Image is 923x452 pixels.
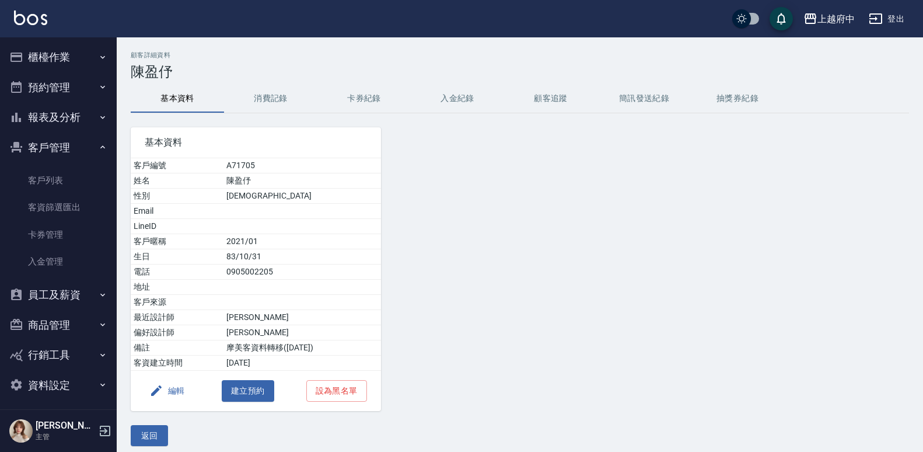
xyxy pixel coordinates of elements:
[36,420,95,432] h5: [PERSON_NAME]
[223,158,380,173] td: A71705
[131,158,223,173] td: 客戶編號
[317,85,411,113] button: 卡券紀錄
[131,234,223,249] td: 客戶暱稱
[131,189,223,204] td: 性別
[36,432,95,442] p: 主管
[131,249,223,265] td: 生日
[145,137,367,148] span: 基本資料
[131,280,223,295] td: 地址
[145,380,190,402] button: 編輯
[5,102,112,133] button: 報表及分析
[224,85,317,113] button: 消費記錄
[597,85,691,113] button: 簡訊發送紀錄
[131,51,909,59] h2: 顧客詳細資料
[5,310,112,340] button: 商品管理
[5,340,112,370] button: 行銷工具
[223,310,380,325] td: [PERSON_NAME]
[5,248,112,275] a: 入金管理
[131,64,909,80] h3: 陳盈伃
[131,295,223,310] td: 客戶來源
[5,221,112,248] a: 卡券管理
[504,85,597,113] button: 顧客追蹤
[131,265,223,280] td: 電話
[131,173,223,189] td: 姓名
[411,85,504,113] button: 入金紀錄
[131,85,224,113] button: 基本資料
[223,234,380,249] td: 2021/01
[223,325,380,340] td: [PERSON_NAME]
[14,11,47,25] img: Logo
[131,340,223,356] td: 備註
[5,167,112,194] a: 客戶列表
[799,7,859,31] button: 上越府中
[223,189,380,204] td: [DEMOGRAPHIC_DATA]
[9,419,33,443] img: Person
[864,8,909,30] button: 登出
[131,310,223,325] td: 最近設計師
[131,356,223,371] td: 客資建立時間
[5,280,112,310] button: 員工及薪資
[223,356,380,371] td: [DATE]
[817,12,855,26] div: 上越府中
[131,425,168,447] button: 返回
[222,380,274,402] button: 建立預約
[131,325,223,340] td: 偏好設計師
[5,133,112,163] button: 客戶管理
[223,265,380,280] td: 0905002205
[223,173,380,189] td: 陳盈伃
[5,194,112,221] a: 客資篩選匯出
[5,72,112,103] button: 預約管理
[223,249,380,265] td: 83/10/31
[691,85,784,113] button: 抽獎券紀錄
[5,370,112,401] button: 資料設定
[131,204,223,219] td: Email
[5,42,112,72] button: 櫃檯作業
[223,340,380,356] td: 摩美客資料轉移([DATE])
[306,380,367,402] button: 設為黑名單
[770,7,793,30] button: save
[131,219,223,234] td: LineID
